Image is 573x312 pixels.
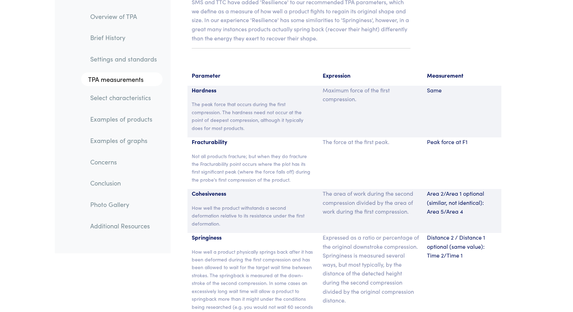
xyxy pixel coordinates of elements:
p: Measurement [427,71,497,80]
a: Brief History [85,30,163,46]
p: Maximum force of the first compression. [323,86,419,104]
p: Springiness [192,233,314,242]
a: Examples of products [85,111,163,128]
p: Not all products fracture; but when they do fracture the Fracturability point occurs where the pl... [192,152,314,184]
a: Concerns [85,154,163,170]
a: Examples of graphs [85,132,163,149]
a: Conclusion [85,175,163,191]
p: Peak force at F1 [427,137,497,147]
a: TPA measurements [81,72,163,86]
p: Fracturability [192,137,314,147]
a: Photo Gallery [85,196,163,213]
p: Hardness [192,86,314,95]
a: Select characteristics [85,90,163,106]
a: Additional Resources [85,218,163,234]
p: Parameter [192,71,314,80]
a: Overview of TPA [85,8,163,25]
p: Expression [323,71,419,80]
p: Same [427,86,497,95]
p: Cohesiveness [192,189,314,198]
p: The force at the first peak. [323,137,419,147]
a: Settings and standards [85,51,163,67]
p: Expressed as a ratio or percentage of the original downstroke compression. Springiness is measure... [323,233,419,305]
p: Area 2/Area 1 optional (similar, not identical): Area 5/Area 4 [427,189,497,216]
p: How well the product withstands a second deformation relative to its resistance under the first d... [192,204,314,227]
p: The area of work during the second compression divided by the area of work during the first compr... [323,189,419,216]
p: Distance 2 / Distance 1 optional (same value): Time 2/Time 1 [427,233,497,260]
p: The peak force that occurs during the first compression. The hardness need not occur at the point... [192,100,314,132]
